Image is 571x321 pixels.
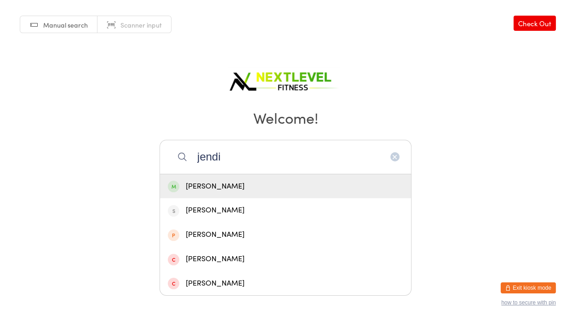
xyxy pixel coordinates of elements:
[160,140,411,174] input: Search
[514,16,556,31] a: Check Out
[501,282,556,293] button: Exit kiosk mode
[120,20,162,29] span: Scanner input
[501,299,556,306] button: how to secure with pin
[168,253,403,265] div: [PERSON_NAME]
[9,107,562,128] h2: Welcome!
[168,229,403,241] div: [PERSON_NAME]
[168,277,403,290] div: [PERSON_NAME]
[228,64,343,94] img: Next Level Fitness
[43,20,88,29] span: Manual search
[168,204,403,217] div: [PERSON_NAME]
[168,180,403,193] div: [PERSON_NAME]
